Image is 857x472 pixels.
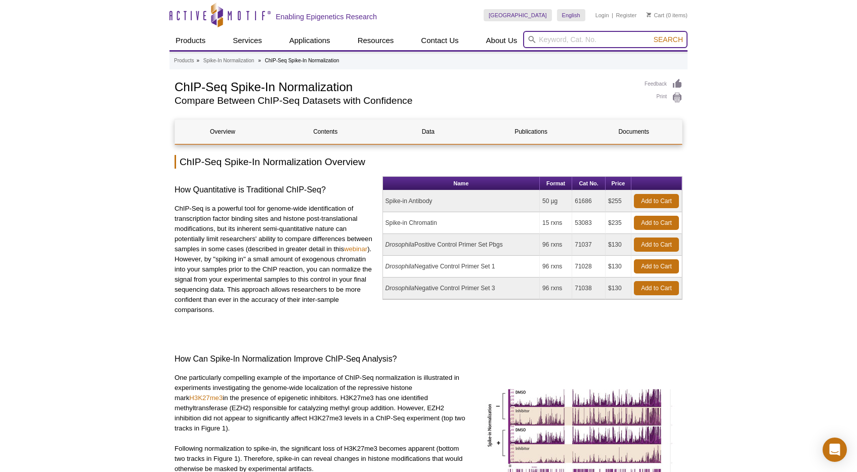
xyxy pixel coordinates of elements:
td: 15 rxns [540,212,572,234]
i: Drosophila [385,263,414,270]
p: ChIP-Seq is a powerful tool for genome-wide identification of transcription factor binding sites ... [175,204,375,315]
td: 96 rxns [540,278,572,299]
td: 96 rxns [540,256,572,278]
th: Name [383,177,540,190]
li: » [258,58,261,63]
h2: ChIP-Seq Spike-In Normalization Overview [175,155,682,169]
a: H3K27me3 [189,394,223,402]
a: webinar [344,245,367,253]
td: 71038 [572,278,606,299]
a: Services [227,31,268,50]
td: $130 [606,234,631,256]
a: Overview [175,120,270,144]
h3: How Can Spike-In Normalization Improve ChIP-Seq Analysis? [175,353,682,365]
a: Add to Cart [634,216,679,230]
a: Data [380,120,476,144]
a: Add to Cart [634,238,679,252]
h1: ChIP-Seq Spike-In Normalization [175,78,634,94]
td: 53083 [572,212,606,234]
a: Contact Us [415,31,464,50]
td: $235 [606,212,631,234]
div: Open Intercom Messenger [823,438,847,462]
td: $130 [606,256,631,278]
h2: Enabling Epigenetics Research [276,12,377,21]
a: Print [645,92,682,103]
a: Publications [484,120,579,144]
th: Format [540,177,572,190]
h3: How Quantitative is Traditional ChIP-Seq? [175,184,375,196]
input: Keyword, Cat. No. [523,31,688,48]
button: Search [651,35,686,44]
a: About Us [480,31,524,50]
p: One particularly compelling example of the importance of ChIP-Seq normalization is illustrated in... [175,373,466,434]
a: Spike-In Normalization [203,56,254,65]
td: Spike-in Antibody [383,190,540,212]
td: Negative Control Primer Set 3 [383,278,540,299]
a: Feedback [645,78,682,90]
a: Add to Cart [634,281,679,295]
img: Your Cart [647,12,651,17]
a: Add to Cart [634,259,679,273]
a: English [557,9,585,21]
td: Negative Control Primer Set 1 [383,256,540,278]
a: Applications [283,31,336,50]
a: Products [169,31,211,50]
a: Documents [586,120,681,144]
th: Price [606,177,631,190]
td: Positive Control Primer Set Pbgs [383,234,540,256]
th: Cat No. [572,177,606,190]
a: Contents [278,120,373,144]
a: Products [174,56,194,65]
td: $130 [606,278,631,299]
td: 71037 [572,234,606,256]
h2: Compare Between ChIP-Seq Datasets with Confidence [175,96,634,105]
a: Cart [647,12,664,19]
li: » [196,58,199,63]
span: Search [654,35,683,44]
i: Drosophila [385,241,414,248]
a: Login [595,12,609,19]
td: 61686 [572,190,606,212]
li: (0 items) [647,9,688,21]
td: $255 [606,190,631,212]
li: ChIP-Seq Spike-In Normalization [265,58,339,63]
a: [GEOGRAPHIC_DATA] [484,9,552,21]
td: 50 µg [540,190,572,212]
a: Add to Cart [634,194,679,208]
i: Drosophila [385,285,414,292]
td: 96 rxns [540,234,572,256]
a: Resources [352,31,400,50]
td: 71028 [572,256,606,278]
a: Register [616,12,636,19]
td: Spike-in Chromatin [383,212,540,234]
li: | [612,9,613,21]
